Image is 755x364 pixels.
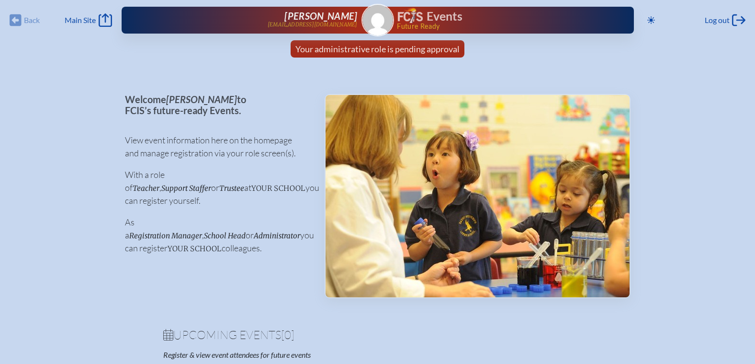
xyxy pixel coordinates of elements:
[362,5,393,35] img: Gravatar
[281,328,294,342] span: [0]
[292,40,463,58] a: Your administrative role is pending approval
[268,22,358,28] p: [EMAIL_ADDRESS][DOMAIN_NAME]
[65,13,112,27] a: Main Site
[163,329,592,341] h1: Upcoming Events
[295,44,460,54] span: Your administrative role is pending approval
[129,231,202,240] span: Registration Manager
[125,134,309,160] p: View event information here on the homepage and manage registration via your role screen(s).
[163,350,416,360] p: Register & view event attendees for future events
[204,231,246,240] span: School Head
[125,94,309,116] p: Welcome to FCIS’s future-ready Events.
[125,168,309,207] p: With a role of , or at you can register yourself.
[219,184,244,193] span: Trustee
[284,10,357,22] span: [PERSON_NAME]
[152,11,358,30] a: [PERSON_NAME][EMAIL_ADDRESS][DOMAIN_NAME]
[161,184,211,193] span: Support Staffer
[361,4,394,36] a: Gravatar
[65,15,96,25] span: Main Site
[251,184,305,193] span: your school
[133,184,159,193] span: Teacher
[397,23,603,30] span: Future Ready
[398,8,603,30] div: FCIS Events — Future ready
[168,244,222,253] span: your school
[166,94,237,105] span: [PERSON_NAME]
[125,216,309,255] p: As a , or you can register colleagues.
[326,95,630,297] img: Events
[705,15,730,25] span: Log out
[254,231,300,240] span: Administrator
